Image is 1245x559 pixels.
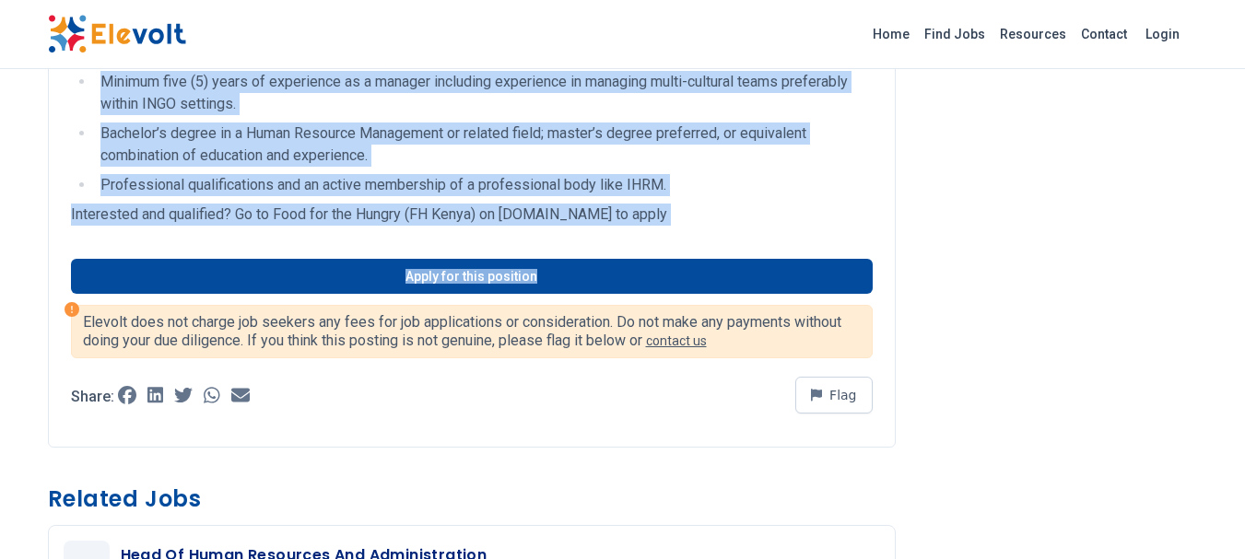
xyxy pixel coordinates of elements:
button: Flag [795,377,873,413]
li: Professional qualifications and an active membership of a professional body like IHRM. [95,174,873,196]
a: Apply for this position [71,259,873,294]
li: Bachelor’s degree in a Human Resource Management or related field; master’s degree preferred, or ... [95,122,873,167]
img: Elevolt [48,15,186,53]
a: Contact [1074,19,1134,49]
p: Share: [71,390,114,404]
iframe: Chat Widget [1153,471,1245,559]
a: Resources [992,19,1074,49]
p: Elevolt does not charge job seekers any fees for job applications or consideration. Do not make a... [83,313,861,350]
a: Home [865,19,917,49]
a: Login [1134,16,1191,52]
h3: Related Jobs [48,484,896,514]
a: contact us [646,333,707,348]
p: Interested and qualified? Go to Food for the Hungry (FH Kenya) on [DOMAIN_NAME] to apply [71,204,873,226]
li: Minimum five (5) years of experience as a manager including experience in managing multi-cultural... [95,71,873,115]
a: Find Jobs [917,19,992,49]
